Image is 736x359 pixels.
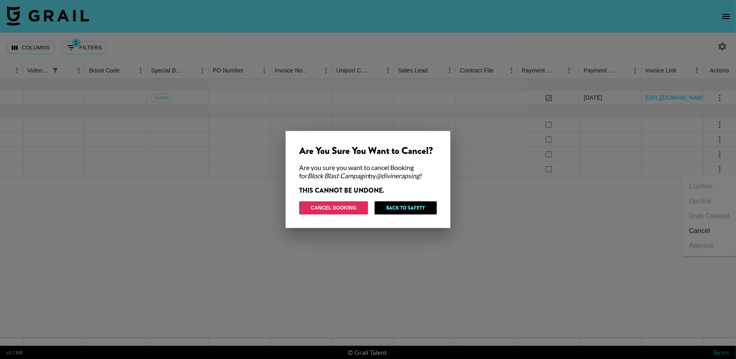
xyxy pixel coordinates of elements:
[299,201,368,214] button: Cancel Booking
[299,186,437,195] div: THIS CANNOT BE UNDONE.
[299,163,437,180] div: Are you sure you want to cancel Booking for by ?
[307,172,369,179] em: Block Blast Campagin
[299,145,437,157] div: Are You Sure You Want to Cancel?
[375,201,437,214] button: Back to Safety
[376,172,420,179] em: @ divinerapsing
